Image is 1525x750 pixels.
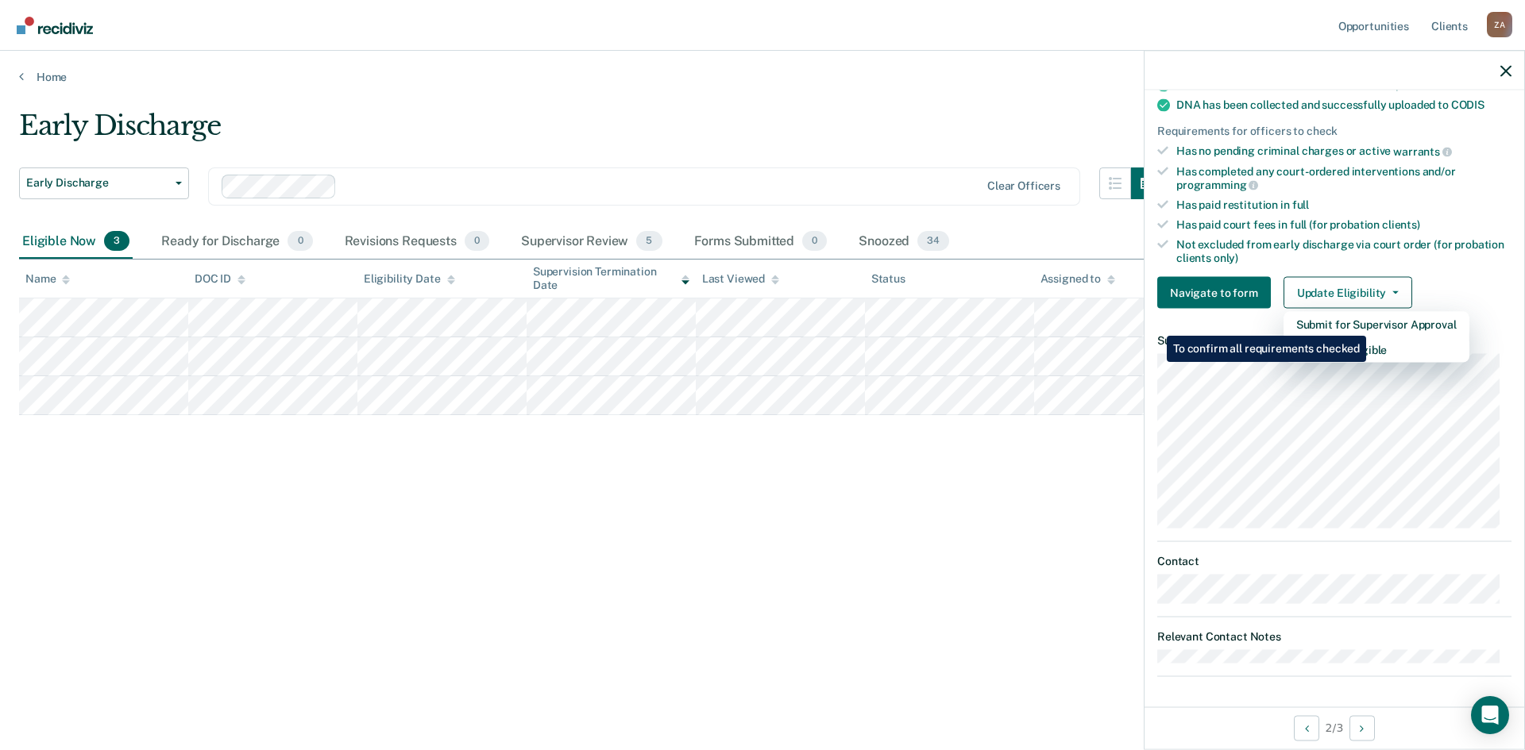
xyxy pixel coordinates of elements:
span: programming [1176,179,1258,191]
div: Not excluded from early discharge via court order (for probation clients [1176,237,1511,264]
button: Submit for Supervisor Approval [1284,312,1469,337]
button: Update Eligibility [1284,277,1412,309]
div: Clear officers [987,179,1060,193]
button: Navigate to form [1157,277,1271,309]
div: Supervision Termination Date [533,265,689,292]
div: Last Viewed [702,272,779,286]
div: Eligibility Date [364,272,455,286]
div: Open Intercom Messenger [1471,696,1509,734]
div: Z A [1487,12,1512,37]
button: Profile dropdown button [1487,12,1512,37]
div: Name [25,272,70,286]
a: Home [19,70,1506,84]
div: Early Discharge [19,110,1163,155]
div: Snoozed [855,225,952,260]
div: Status [871,272,905,286]
div: Assigned to [1040,272,1115,286]
span: 3 [104,231,129,252]
dt: Contact [1157,554,1511,567]
dt: Relevant Contact Notes [1157,630,1511,644]
span: months [1430,79,1468,91]
div: Has paid restitution in [1176,198,1511,212]
span: full [1292,198,1309,211]
button: Mark as Ineligible [1284,337,1469,363]
button: Next Opportunity [1349,715,1375,740]
div: Revisions Requests [342,225,492,260]
div: DOC ID [195,272,245,286]
span: CODIS [1451,98,1484,111]
span: only) [1214,251,1238,263]
img: Recidiviz [17,17,93,34]
div: Forms Submitted [691,225,831,260]
div: 2 / 3 [1145,706,1524,748]
dt: Supervision [1157,334,1511,348]
div: Supervisor Review [518,225,666,260]
button: Previous Opportunity [1294,715,1319,740]
div: Ready for Discharge [158,225,315,260]
span: 5 [636,231,662,252]
span: 0 [802,231,827,252]
div: Eligible Now [19,225,133,260]
span: 0 [288,231,312,252]
span: 0 [465,231,489,252]
div: Has completed any court-ordered interventions and/or [1176,164,1511,191]
div: DNA has been collected and successfully uploaded to [1176,98,1511,112]
a: Navigate to form link [1157,277,1277,309]
div: Requirements for officers to check [1157,125,1511,138]
span: Early Discharge [26,176,169,190]
div: Has paid court fees in full (for probation [1176,217,1511,231]
div: Has no pending criminal charges or active [1176,144,1511,159]
span: clients) [1382,217,1420,230]
span: warrants [1393,144,1452,157]
span: 34 [917,231,949,252]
